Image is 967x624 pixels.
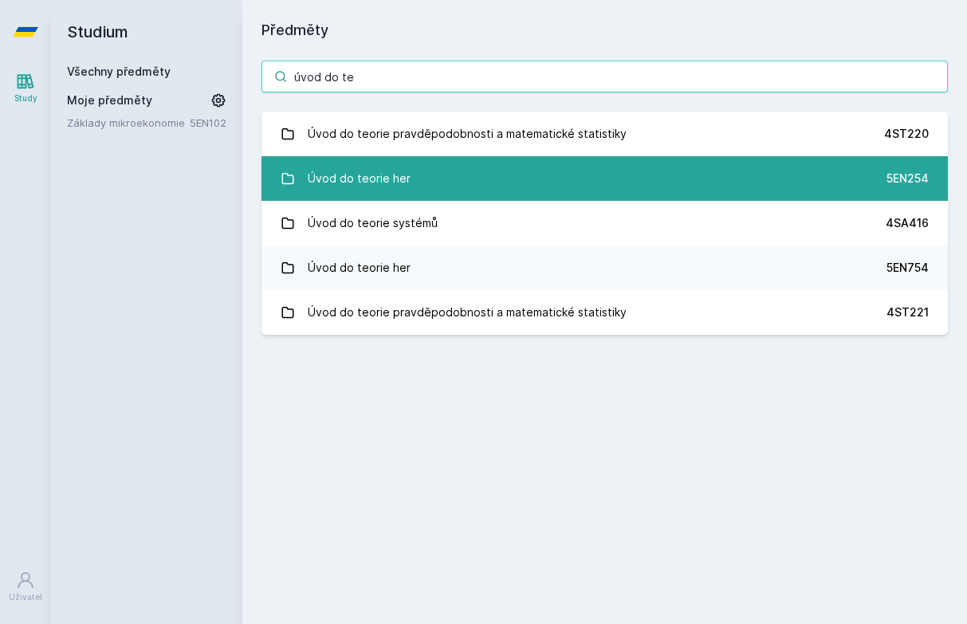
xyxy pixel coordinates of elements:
div: 4SA416 [886,215,929,231]
span: Moje předměty [67,92,152,108]
a: Úvod do teorie her 5EN254 [261,156,948,201]
div: 5EN254 [886,171,929,186]
a: Úvod do teorie pravděpodobnosti a matematické statistiky 4ST220 [261,112,948,156]
a: Study [3,64,48,112]
a: Úvod do teorie systémů 4SA416 [261,201,948,245]
div: Úvod do teorie pravděpodobnosti a matematické statistiky [308,118,627,150]
a: Úvod do teorie her 5EN754 [261,245,948,290]
a: Úvod do teorie pravděpodobnosti a matematické statistiky 4ST221 [261,290,948,335]
div: Study [14,92,37,104]
div: Úvod do teorie systémů [308,207,438,239]
div: 4ST221 [886,304,929,320]
a: Základy mikroekonomie [67,115,190,131]
div: Úvod do teorie her [308,163,411,194]
a: Uživatel [3,563,48,611]
div: 5EN754 [886,260,929,276]
input: Název nebo ident předmětu… [261,61,948,92]
div: Úvod do teorie pravděpodobnosti a matematické statistiky [308,296,627,328]
h1: Předměty [261,19,948,41]
a: Všechny předměty [67,65,171,78]
div: Uživatel [9,591,42,603]
div: Úvod do teorie her [308,252,411,284]
a: 5EN102 [190,116,226,129]
div: 4ST220 [884,126,929,142]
